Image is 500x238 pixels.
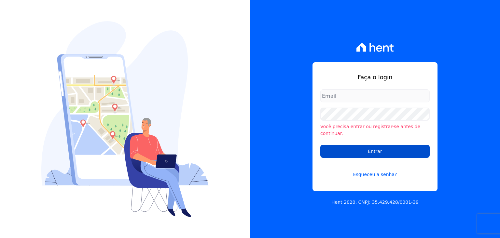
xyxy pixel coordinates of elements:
[320,163,430,178] a: Esqueceu a senha?
[331,199,419,206] p: Hent 2020. CNPJ: 35.429.428/0001-39
[320,123,430,137] li: Você precisa entrar ou registrar-se antes de continuar.
[320,73,430,82] h1: Faça o login
[320,145,430,158] input: Entrar
[41,21,209,217] img: Login
[320,89,430,102] input: Email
